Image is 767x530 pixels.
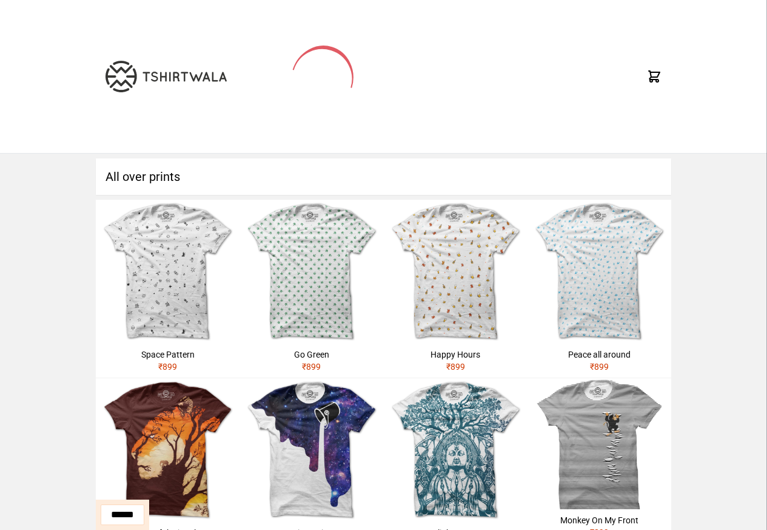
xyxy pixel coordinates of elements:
div: Go Green [244,348,378,361]
span: ₹ 899 [590,362,609,372]
img: galaxy.jpg [239,378,383,522]
h1: All over prints [96,158,671,195]
img: buddha1.jpg [384,378,528,522]
div: Peace all around [532,348,666,361]
span: ₹ 899 [158,362,177,372]
img: beer.jpg [384,200,528,344]
img: peace-1.jpg [528,200,671,344]
img: monkey-climbing.jpg [528,378,671,509]
a: Happy Hours₹899 [384,200,528,378]
img: space.jpg [96,200,239,344]
div: Happy Hours [389,348,523,361]
a: Peace all around₹899 [528,200,671,378]
span: ₹ 899 [446,362,465,372]
span: ₹ 899 [302,362,321,372]
img: weed.jpg [239,200,383,344]
a: Go Green₹899 [239,200,383,378]
div: Monkey On My Front [532,514,666,526]
img: hidden-tiger.jpg [96,378,239,522]
a: Space Pattern₹899 [96,200,239,378]
img: TW-LOGO-400-104.png [106,61,227,92]
div: Space Pattern [101,348,235,361]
